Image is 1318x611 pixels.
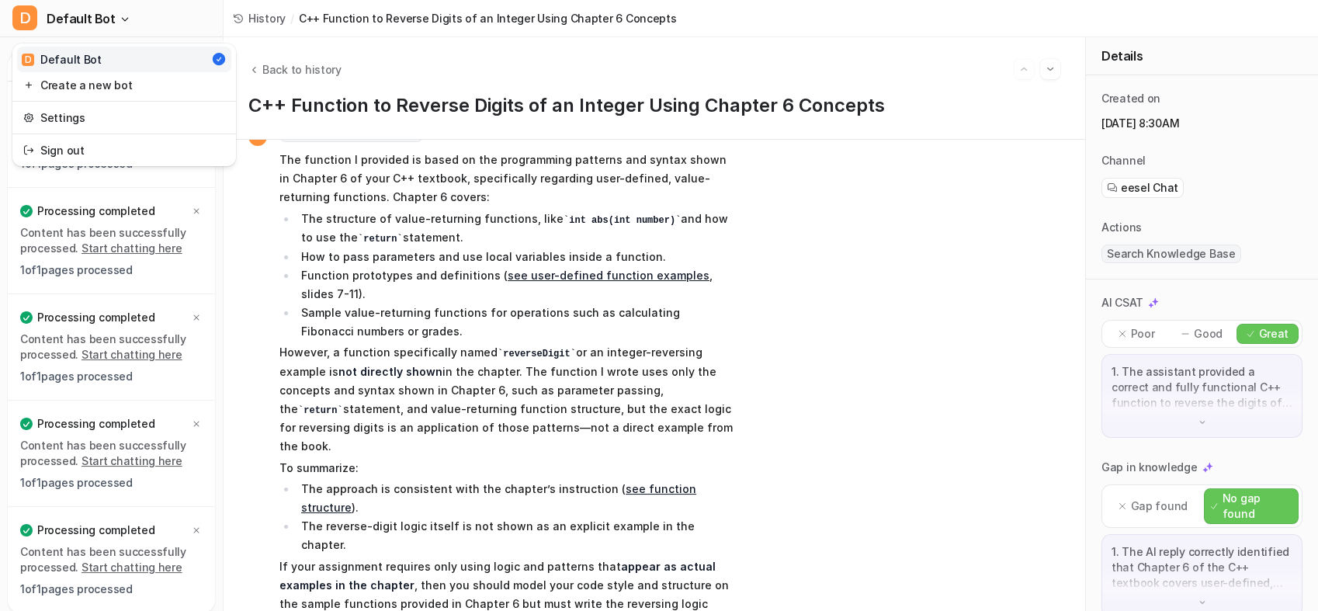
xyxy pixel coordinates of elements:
[12,43,236,166] div: DDefault Bot
[12,5,37,30] span: D
[22,54,34,66] span: D
[23,109,34,126] img: reset
[17,105,231,130] a: Settings
[17,137,231,163] a: Sign out
[23,142,34,158] img: reset
[23,77,34,93] img: reset
[17,72,231,98] a: Create a new bot
[47,8,116,30] span: Default Bot
[22,51,102,68] div: Default Bot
